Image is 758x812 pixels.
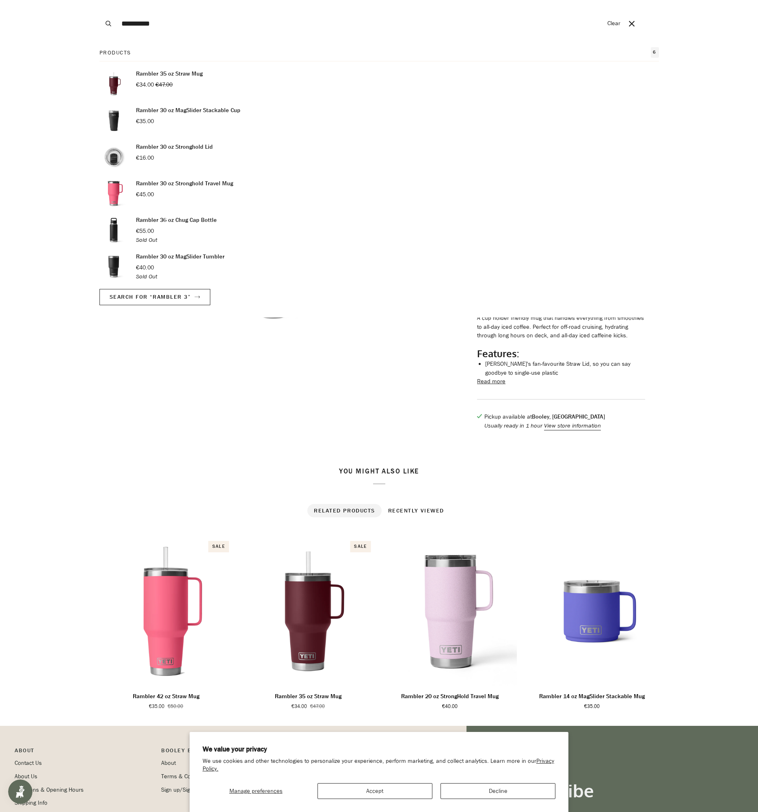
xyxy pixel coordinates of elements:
[99,252,659,281] a: Rambler 30 oz MagSlider Tumbler €40.00 Sold Out
[203,745,556,754] h2: We value your privacy
[99,106,128,135] img: Rambler 30 oz MagSlider Stackable Cup
[99,252,128,281] img: Rambler 30 oz MagSlider Tumbler
[136,236,157,244] em: Sold Out
[136,69,203,78] p: Rambler 35 oz Straw Mug
[136,227,154,235] span: €55.00
[136,216,217,225] p: Rambler 36 oz Chug Cap Bottle
[99,47,659,317] div: Search for “rambler 3”
[99,69,659,98] a: Rambler 35 oz Straw Mug €34.00 €47.00
[99,143,128,171] img: Rambler 30 oz Stronghold Lid
[136,264,154,271] span: €40.00
[8,779,32,804] iframe: Button to open loyalty program pop-up
[203,757,554,773] a: Privacy Policy.
[99,106,659,135] a: Rambler 30 oz MagSlider Stackable Cup €35.00
[203,783,309,799] button: Manage preferences
[229,787,283,795] span: Manage preferences
[110,293,191,301] span: Search for “rambler 3”
[136,179,233,188] p: Rambler 30 oz Stronghold Travel Mug
[441,783,555,799] button: Decline
[99,143,659,171] a: Rambler 30 oz Stronghold Lid €16.00
[99,179,128,208] img: Rambler 30 oz Stronghold Travel Mug
[136,117,154,125] span: €35.00
[651,47,659,58] span: 6
[99,69,659,281] ul: Products
[155,81,173,89] span: €47.00
[136,106,240,115] p: Rambler 30 oz MagSlider Stackable Cup
[99,179,659,208] a: Rambler 30 oz Stronghold Travel Mug €45.00
[136,191,154,198] span: €45.00
[99,69,128,98] img: Rambler 35 oz Straw Mug
[99,216,659,244] a: Rambler 36 oz Chug Cap Bottle €55.00 Sold Out
[136,273,157,280] em: Sold Out
[99,216,128,244] img: Rambler 36 oz Chug Cap Bottle
[203,758,556,773] p: We use cookies and other technologies to personalize your experience, perform marketing, and coll...
[136,252,225,261] p: Rambler 30 oz MagSlider Tumbler
[317,783,432,799] button: Accept
[136,154,154,162] span: €16.00
[136,81,154,89] span: €34.00
[136,143,213,152] p: Rambler 30 oz Stronghold Lid
[99,48,131,57] p: Products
